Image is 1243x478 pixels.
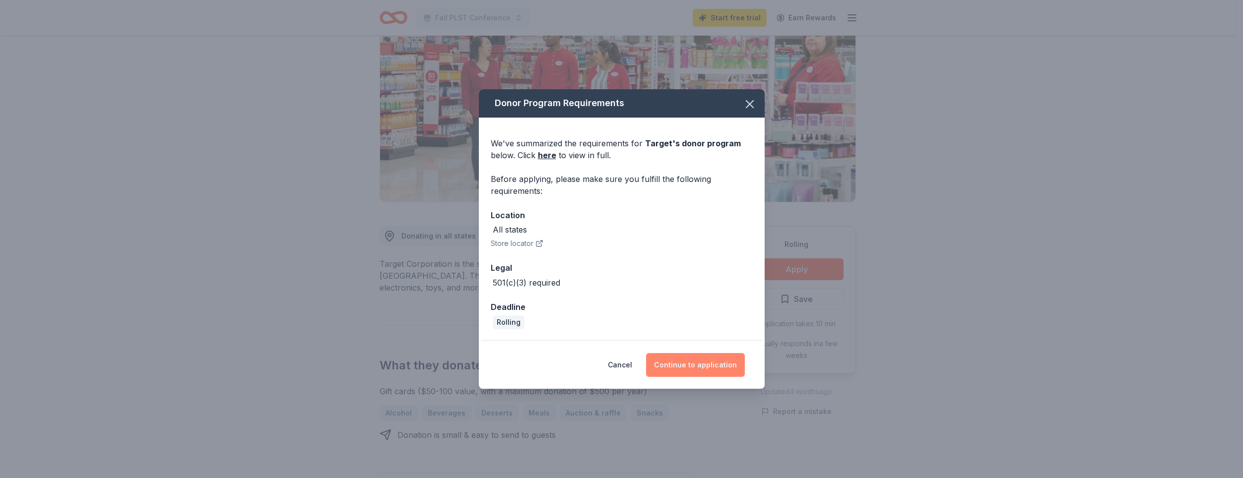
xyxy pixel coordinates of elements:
[491,238,543,249] button: Store locator
[491,300,753,313] div: Deadline
[493,224,527,236] div: All states
[479,89,765,118] div: Donor Program Requirements
[491,261,753,274] div: Legal
[645,138,741,148] span: Target 's donor program
[491,137,753,161] div: We've summarized the requirements for below. Click to view in full.
[491,173,753,197] div: Before applying, please make sure you fulfill the following requirements:
[646,353,745,377] button: Continue to application
[608,353,632,377] button: Cancel
[493,277,560,289] div: 501(c)(3) required
[493,315,524,329] div: Rolling
[491,209,753,222] div: Location
[538,149,556,161] a: here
